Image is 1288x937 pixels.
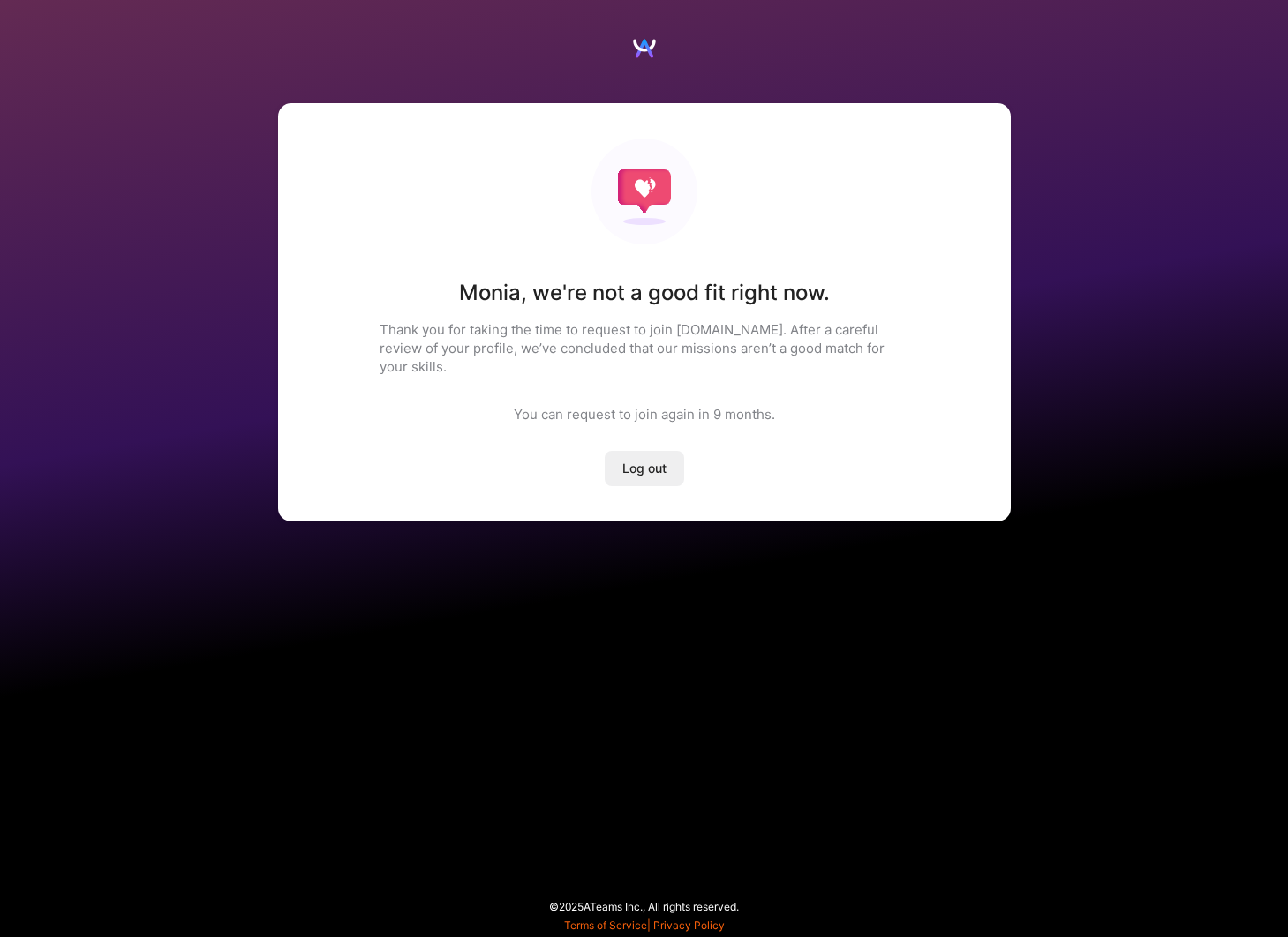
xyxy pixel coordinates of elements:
div: You can request to join again in 9 months . [514,405,775,424]
span: Log out [622,460,667,477]
span: | [564,918,725,932]
img: Logo [631,35,658,62]
a: Privacy Policy [653,918,725,932]
img: Not fit [591,139,697,244]
h1: Monia , we're not a good fit right now. [459,280,830,306]
p: Thank you for taking the time to request to join [DOMAIN_NAME]. After a careful review of your pr... [380,320,909,376]
a: Terms of Service [564,918,647,932]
